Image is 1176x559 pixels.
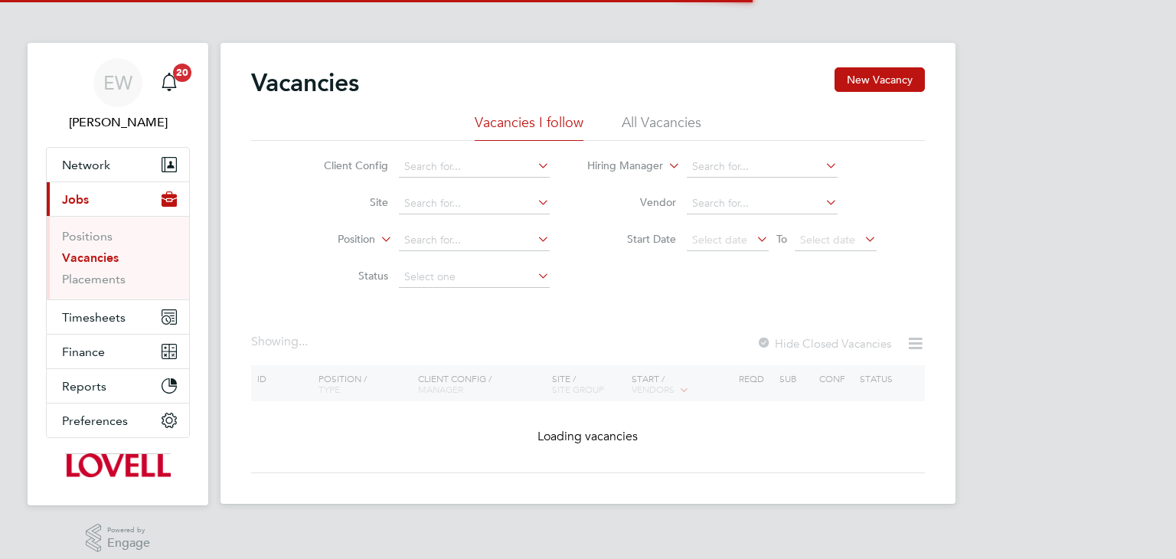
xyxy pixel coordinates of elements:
[251,334,311,350] div: Showing
[287,232,375,247] label: Position
[28,43,208,505] nav: Main navigation
[756,336,891,351] label: Hide Closed Vacancies
[62,310,126,325] span: Timesheets
[47,404,189,437] button: Preferences
[62,272,126,286] a: Placements
[47,335,189,368] button: Finance
[107,524,150,537] span: Powered by
[399,193,550,214] input: Search for...
[86,524,151,553] a: Powered byEngage
[588,232,676,246] label: Start Date
[47,182,189,216] button: Jobs
[62,192,89,207] span: Jobs
[62,229,113,244] a: Positions
[47,216,189,299] div: Jobs
[46,58,190,132] a: EW[PERSON_NAME]
[62,379,106,394] span: Reports
[588,195,676,209] label: Vendor
[399,266,550,288] input: Select one
[299,334,308,349] span: ...
[772,229,792,249] span: To
[251,67,359,98] h2: Vacancies
[46,453,190,478] a: Go to home page
[475,113,583,141] li: Vacancies I follow
[800,233,855,247] span: Select date
[300,159,388,172] label: Client Config
[399,230,550,251] input: Search for...
[300,269,388,283] label: Status
[46,113,190,132] span: Emma Wells
[62,158,110,172] span: Network
[687,156,838,178] input: Search for...
[47,369,189,403] button: Reports
[107,537,150,550] span: Engage
[62,414,128,428] span: Preferences
[47,300,189,334] button: Timesheets
[103,73,132,93] span: EW
[575,159,663,174] label: Hiring Manager
[692,233,747,247] span: Select date
[687,193,838,214] input: Search for...
[399,156,550,178] input: Search for...
[65,453,170,478] img: lovell-logo-retina.png
[62,250,119,265] a: Vacancies
[173,64,191,82] span: 20
[62,345,105,359] span: Finance
[300,195,388,209] label: Site
[47,148,189,181] button: Network
[622,113,701,141] li: All Vacancies
[835,67,925,92] button: New Vacancy
[154,58,185,107] a: 20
